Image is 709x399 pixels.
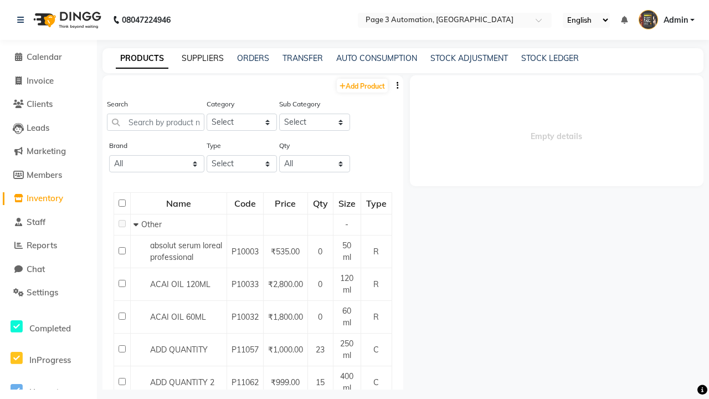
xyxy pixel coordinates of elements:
[337,79,388,93] a: Add Product
[336,53,417,63] a: AUTO CONSUMPTION
[373,279,379,289] span: R
[318,312,322,322] span: 0
[318,247,322,257] span: 0
[27,75,54,86] span: Invoice
[410,75,704,186] span: Empty details
[268,279,303,289] span: ₹2,800.00
[373,377,379,387] span: C
[107,114,204,131] input: Search by product name or code
[3,192,94,205] a: Inventory
[340,371,353,393] span: 400 ml
[342,241,351,262] span: 50 ml
[334,193,360,213] div: Size
[3,239,94,252] a: Reports
[264,193,307,213] div: Price
[109,141,127,151] label: Brand
[373,345,379,355] span: C
[27,264,45,274] span: Chat
[150,241,222,262] span: absolut serum loreal professional
[362,193,391,213] div: Type
[340,339,353,360] span: 250 ml
[27,193,63,203] span: Inventory
[29,355,71,365] span: InProgress
[3,287,94,299] a: Settings
[107,99,128,109] label: Search
[27,146,66,156] span: Marketing
[318,279,322,289] span: 0
[131,193,226,213] div: Name
[521,53,579,63] a: STOCK LEDGER
[29,323,71,334] span: Completed
[279,99,320,109] label: Sub Category
[664,14,688,26] span: Admin
[232,247,259,257] span: P10003
[232,377,259,387] span: P11062
[3,145,94,158] a: Marketing
[122,4,171,35] b: 08047224946
[373,247,379,257] span: R
[3,216,94,229] a: Staff
[237,53,269,63] a: ORDERS
[3,169,94,182] a: Members
[150,345,208,355] span: ADD QUANTITY
[316,345,325,355] span: 23
[3,263,94,276] a: Chat
[150,312,206,322] span: ACAI OIL 60ML
[3,51,94,64] a: Calendar
[3,98,94,111] a: Clients
[309,193,332,213] div: Qty
[150,279,210,289] span: ACAI OIL 120ML
[232,312,259,322] span: P10032
[430,53,508,63] a: STOCK ADJUSTMENT
[27,170,62,180] span: Members
[27,52,62,62] span: Calendar
[279,141,290,151] label: Qty
[28,4,104,35] img: logo
[232,279,259,289] span: P10033
[271,247,300,257] span: ₹535.00
[345,219,348,229] span: -
[27,287,58,298] span: Settings
[271,377,300,387] span: ₹999.00
[182,53,224,63] a: SUPPLIERS
[268,345,303,355] span: ₹1,000.00
[207,141,221,151] label: Type
[116,49,168,69] a: PRODUCTS
[282,53,323,63] a: TRANSFER
[29,387,69,397] span: Upcoming
[3,122,94,135] a: Leads
[27,217,45,227] span: Staff
[150,377,214,387] span: ADD QUANTITY 2
[340,273,353,295] span: 120 ml
[232,345,259,355] span: P11057
[268,312,303,322] span: ₹1,800.00
[27,122,49,133] span: Leads
[342,306,351,328] span: 60 ml
[133,219,141,229] span: Collapse Row
[207,99,234,109] label: Category
[316,377,325,387] span: 15
[3,75,94,88] a: Invoice
[639,10,658,29] img: Admin
[141,219,162,229] span: Other
[228,193,263,213] div: Code
[27,99,53,109] span: Clients
[27,240,57,250] span: Reports
[373,312,379,322] span: R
